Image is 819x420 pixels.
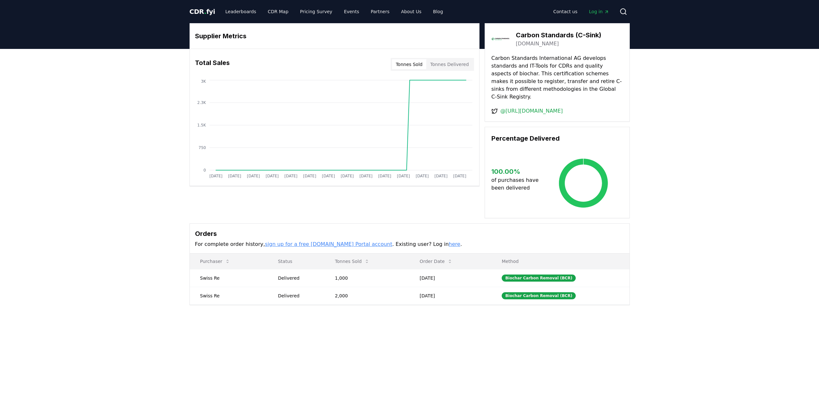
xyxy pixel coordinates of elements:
[397,174,410,178] tspan: [DATE]
[497,258,624,265] p: Method
[325,287,409,304] td: 2,000
[195,58,230,71] h3: Total Sales
[190,7,215,16] a: CDR.fyi
[491,30,509,48] img: Carbon Standards (C-Sink)-logo
[500,107,563,115] a: @[URL][DOMAIN_NAME]
[303,174,316,178] tspan: [DATE]
[203,168,206,173] tspan: 0
[273,258,320,265] p: Status
[409,287,491,304] td: [DATE]
[491,176,544,192] p: of purchases have been delivered
[190,269,268,287] td: Swiss Re
[491,167,544,176] h3: 100.00 %
[491,134,623,143] h3: Percentage Delivered
[295,6,337,17] a: Pricing Survey
[263,6,293,17] a: CDR Map
[416,174,429,178] tspan: [DATE]
[453,174,466,178] tspan: [DATE]
[502,275,576,282] div: Biochar Carbon Removal (BCR)
[516,30,601,40] h3: Carbon Standards (C-Sink)
[434,174,448,178] tspan: [DATE]
[339,6,364,17] a: Events
[195,240,624,248] p: For complete order history, . Existing user? Log in .
[491,54,623,101] p: Carbon Standards International AG develops standards and IT-Tools for CDRs and quality aspects of...
[284,174,297,178] tspan: [DATE]
[201,79,206,84] tspan: 3K
[195,229,624,238] h3: Orders
[220,6,261,17] a: Leaderboards
[190,287,268,304] td: Swiss Re
[228,174,241,178] tspan: [DATE]
[197,100,206,105] tspan: 2.3K
[584,6,614,17] a: Log in
[428,6,448,17] a: Blog
[392,59,426,70] button: Tonnes Sold
[322,174,335,178] tspan: [DATE]
[378,174,391,178] tspan: [DATE]
[548,6,614,17] nav: Main
[449,241,460,247] a: here
[366,6,395,17] a: Partners
[204,8,206,15] span: .
[502,292,576,299] div: Biochar Carbon Removal (BCR)
[325,269,409,287] td: 1,000
[359,174,373,178] tspan: [DATE]
[426,59,473,70] button: Tonnes Delivered
[278,293,320,299] div: Delivered
[195,255,235,268] button: Purchaser
[396,6,426,17] a: About Us
[340,174,354,178] tspan: [DATE]
[220,6,448,17] nav: Main
[330,255,375,268] button: Tonnes Sold
[209,174,222,178] tspan: [DATE]
[548,6,582,17] a: Contact us
[516,40,559,48] a: [DOMAIN_NAME]
[199,145,206,150] tspan: 750
[247,174,260,178] tspan: [DATE]
[409,269,491,287] td: [DATE]
[589,8,609,15] span: Log in
[197,123,206,127] tspan: 1.5K
[414,255,458,268] button: Order Date
[195,31,474,41] h3: Supplier Metrics
[265,174,279,178] tspan: [DATE]
[190,8,215,15] span: CDR fyi
[278,275,320,281] div: Delivered
[265,241,392,247] a: sign up for a free [DOMAIN_NAME] Portal account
